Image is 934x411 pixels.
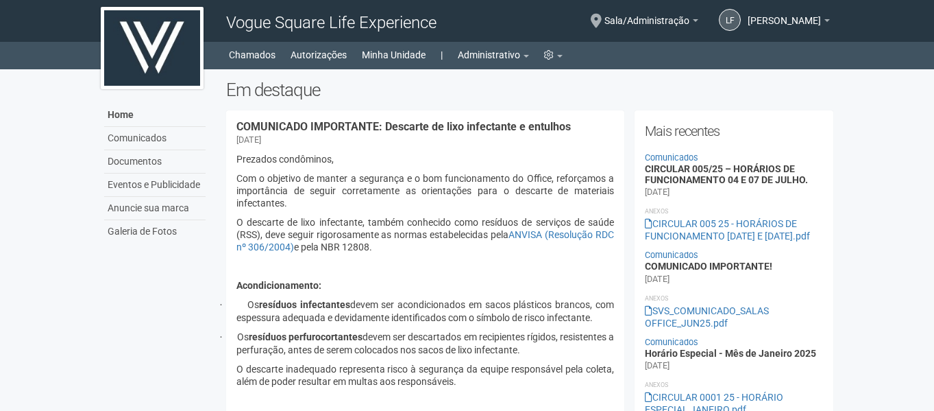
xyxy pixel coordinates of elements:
a: Autorizações [291,45,347,64]
a: Horário Especial - Mês de Janeiro 2025 [645,348,816,359]
a: CIRCULAR 005/25 – HORÁRIOS DE FUNCIONAMENTO 04 E 07 DE JULHO. [645,163,808,185]
a: SVS_COMUNICADO_SALAS OFFICE_JUN25.pdf [645,305,769,329]
span: Letícia Florim [748,2,821,26]
a: Sala/Administração [604,17,698,28]
div: [DATE] [645,360,669,372]
a: | [441,45,443,64]
b: resíduos perfurocortantes [249,331,362,342]
p: Os devem ser descartados em recipientes rígidos, resistentes a perfuração, antes de serem colocad... [236,331,614,356]
p: O descarte inadequado representa risco à segurança da equipe responsável pela coleta, além de pod... [236,363,614,388]
li: Anexos [645,379,824,391]
li: Anexos [645,205,824,218]
h2: Mais recentes [645,121,824,141]
b: Acondicionamento: [236,280,321,291]
a: COMUNICADO IMPORTANTE! [645,261,772,272]
a: Comunicados [645,337,698,347]
a: Comunicados [645,152,698,163]
img: logo.jpg [101,7,204,89]
p: Os devem ser acondicionados em sacos plásticos brancos, com espessura adequada e devidamente iden... [236,298,614,324]
a: COMUNICADO IMPORTANTE: Descarte de lixo infectante e entulhos [236,120,571,133]
a: CIRCULAR 005 25 - HORÁRIOS DE FUNCIONAMENTO [DATE] E [DATE].pdf [645,218,810,242]
a: Galeria de Fotos [104,220,206,243]
p: Prezados condôminos, [236,153,614,165]
a: [PERSON_NAME] [748,17,830,28]
a: ANVISA (Resolução RDC nº 306/2004) [236,229,614,253]
a: Comunicados [104,127,206,150]
div: [DATE] [236,134,261,146]
li: Anexos [645,292,824,305]
a: Minha Unidade [362,45,426,64]
a: Home [104,104,206,127]
div: [DATE] [645,273,669,285]
a: LF [719,9,741,31]
span: · [220,332,237,342]
a: Eventos e Publicidade [104,174,206,197]
a: Anuncie sua marca [104,197,206,220]
a: Comunicados [645,250,698,260]
div: [DATE] [645,186,669,198]
span: Vogue Square Life Experience [226,13,437,32]
h2: Em destaque [226,80,834,100]
a: Documentos [104,150,206,174]
a: Administrativo [458,45,529,64]
a: Chamados [229,45,275,64]
span: · [220,300,247,310]
a: Configurações [544,45,563,64]
p: Com o objetivo de manter a segurança e o bom funcionamento do Office, reforçamos a importância de... [236,172,614,209]
span: Sala/Administração [604,2,689,26]
p: O descarte de lixo infectante, também conhecido como resíduos de serviços de saúde (RSS), deve se... [236,216,614,253]
b: resíduos infectantes [259,299,350,310]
